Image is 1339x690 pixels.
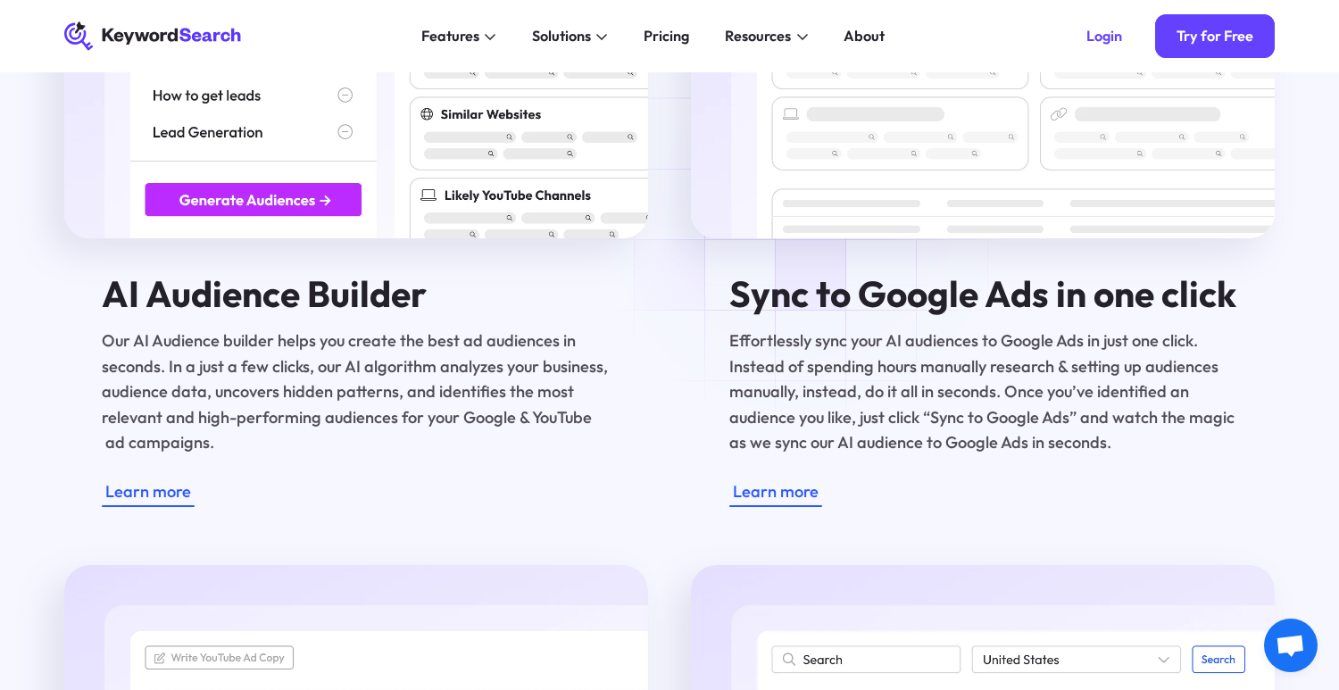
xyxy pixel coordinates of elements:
div: Resources [725,25,791,46]
a: Learn more [102,478,195,507]
p: Effortlessly sync your AI audiences to Google Ads in just one click. Instead of spending hours ma... [729,328,1237,456]
div: Learn more [105,479,191,505]
a: Pricing [633,21,700,51]
a: About [833,21,895,51]
div: Features [421,25,479,46]
h4: AI Audience Builder [102,274,610,314]
a: Login [1065,14,1144,58]
a: Try for Free [1155,14,1276,58]
div: Try for Free [1177,27,1253,45]
h4: Sync to Google Ads in one click [729,274,1237,314]
a: Learn more [729,478,822,507]
p: Our AI Audience builder helps you create the best ad audiences in seconds. In a just a few clicks... [102,328,610,456]
div: Pricing [644,25,689,46]
div: About [844,25,885,46]
div: Login [1086,27,1122,45]
div: Solutions [532,25,591,46]
div: Learn more [733,479,819,505]
a: Open chat [1264,619,1318,672]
